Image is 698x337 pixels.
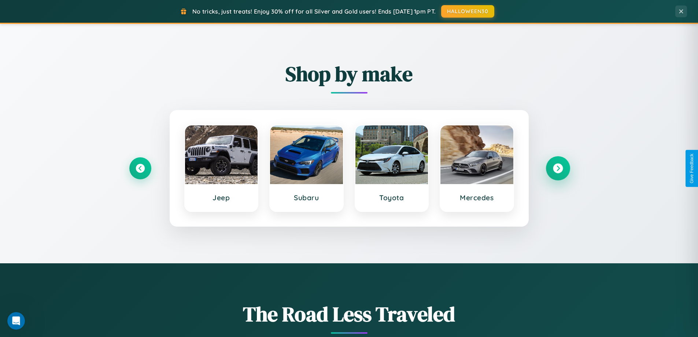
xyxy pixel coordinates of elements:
[689,154,694,183] div: Give Feedback
[129,300,569,328] h1: The Road Less Traveled
[192,8,436,15] span: No tricks, just treats! Enjoy 30% off for all Silver and Gold users! Ends [DATE] 1pm PT.
[129,60,569,88] h2: Shop by make
[7,312,25,330] iframe: Intercom live chat
[448,193,506,202] h3: Mercedes
[277,193,336,202] h3: Subaru
[363,193,421,202] h3: Toyota
[192,193,251,202] h3: Jeep
[441,5,494,18] button: HALLOWEEN30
